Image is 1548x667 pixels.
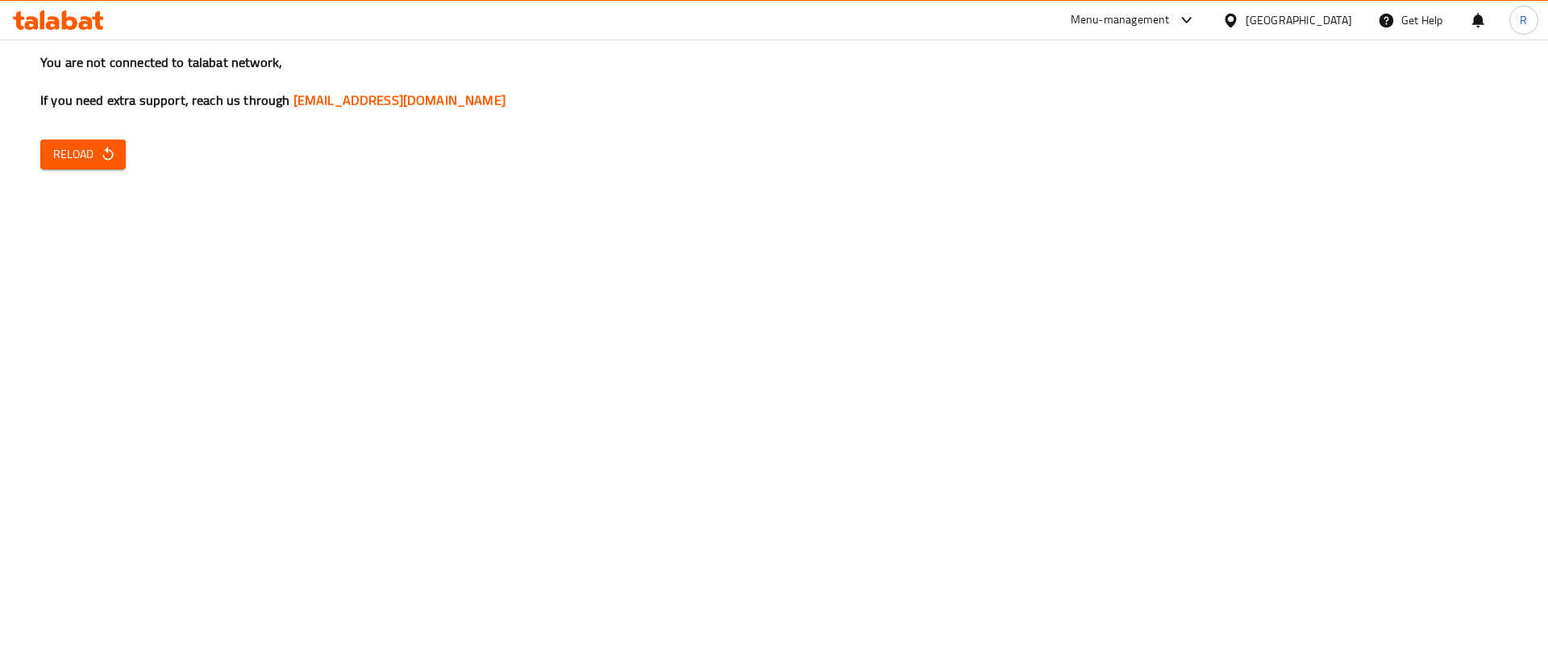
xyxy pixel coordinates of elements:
div: [GEOGRAPHIC_DATA] [1246,11,1352,29]
h3: You are not connected to talabat network, If you need extra support, reach us through [40,53,1508,110]
div: Menu-management [1071,10,1170,30]
span: R [1520,11,1527,29]
button: Reload [40,140,126,169]
a: [EMAIL_ADDRESS][DOMAIN_NAME] [293,88,506,112]
span: Reload [53,144,113,165]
